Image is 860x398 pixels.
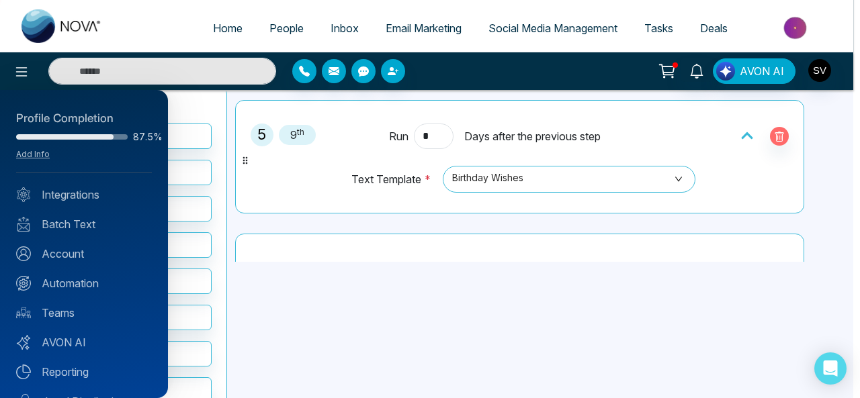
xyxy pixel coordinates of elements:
[133,132,152,142] span: 87.5%
[16,305,31,320] img: team.svg
[814,352,847,385] div: Open Intercom Messenger
[16,149,50,159] a: Add Info
[16,216,152,232] a: Batch Text
[16,275,152,291] a: Automation
[16,246,31,261] img: Account.svg
[16,187,31,202] img: Integrated.svg
[16,217,31,232] img: batch_text_white.png
[16,305,152,321] a: Teams
[16,276,31,291] img: Automation.svg
[16,334,152,350] a: AVON AI
[16,246,152,262] a: Account
[16,110,152,128] div: Profile Completion
[16,335,31,350] img: Avon-AI.svg
[16,364,31,379] img: Reporting.svg
[16,364,152,380] a: Reporting
[16,187,152,203] a: Integrations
